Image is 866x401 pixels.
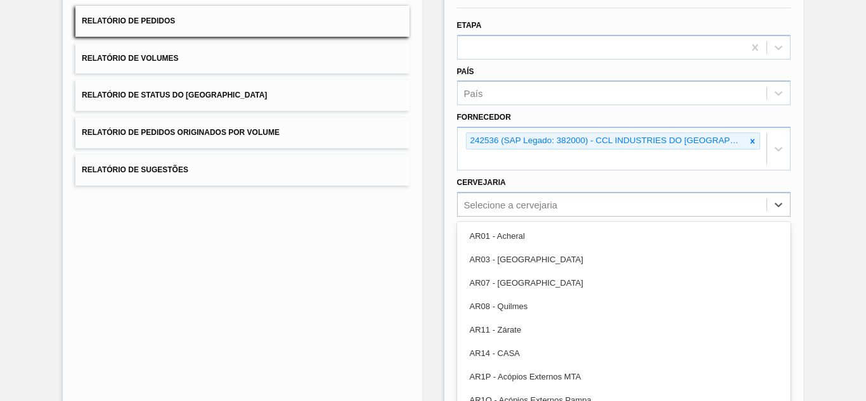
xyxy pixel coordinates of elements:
[82,128,280,137] span: Relatório de Pedidos Originados por Volume
[464,88,483,99] div: País
[457,21,482,30] label: Etapa
[467,133,746,149] div: 242536 (SAP Legado: 382000) - CCL INDUSTRIES DO [GEOGRAPHIC_DATA] SA
[457,295,791,318] div: AR08 - Quilmes
[457,271,791,295] div: AR07 - [GEOGRAPHIC_DATA]
[82,165,188,174] span: Relatório de Sugestões
[75,43,409,74] button: Relatório de Volumes
[82,16,175,25] span: Relatório de Pedidos
[82,54,178,63] span: Relatório de Volumes
[82,91,267,99] span: Relatório de Status do [GEOGRAPHIC_DATA]
[75,6,409,37] button: Relatório de Pedidos
[457,318,791,341] div: AR11 - Zárate
[75,155,409,186] button: Relatório de Sugestões
[464,199,558,210] div: Selecione a cervejaria
[457,113,511,122] label: Fornecedor
[457,365,791,388] div: AR1P - Acópios Externos MTA
[457,341,791,365] div: AR14 - CASA
[75,80,409,111] button: Relatório de Status do [GEOGRAPHIC_DATA]
[457,178,506,187] label: Cervejaria
[75,117,409,148] button: Relatório de Pedidos Originados por Volume
[457,248,791,271] div: AR03 - [GEOGRAPHIC_DATA]
[457,67,474,76] label: País
[457,224,791,248] div: AR01 - Acheral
